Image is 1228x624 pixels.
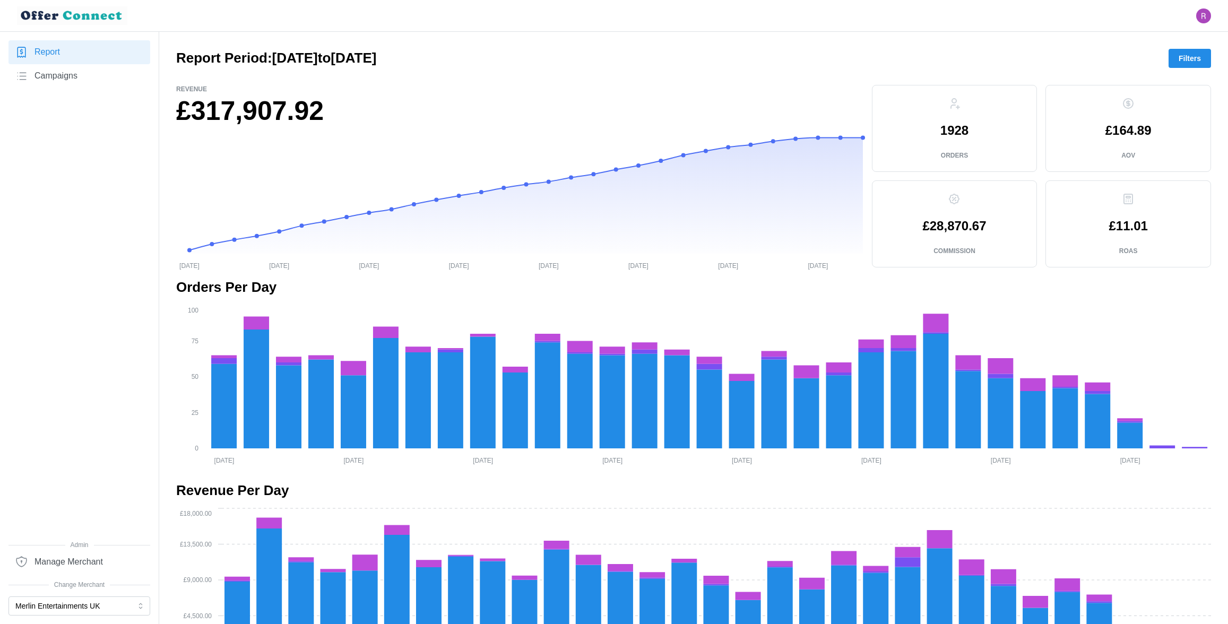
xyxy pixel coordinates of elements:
[192,409,199,417] tspan: 25
[1109,220,1147,232] p: £11.01
[1196,8,1211,23] button: Open user button
[8,64,150,88] a: Campaigns
[8,550,150,574] a: Manage Merchant
[188,306,198,314] tspan: 100
[176,49,376,67] h2: Report Period: [DATE] to [DATE]
[8,40,150,64] a: Report
[602,456,622,464] tspan: [DATE]
[718,262,738,269] tspan: [DATE]
[449,262,469,269] tspan: [DATE]
[359,262,379,269] tspan: [DATE]
[1105,124,1152,137] p: £164.89
[1121,151,1135,160] p: AOV
[184,576,212,584] tspan: £9,000.00
[8,580,150,590] span: Change Merchant
[34,70,77,83] span: Campaigns
[34,556,103,569] span: Manage Merchant
[1196,8,1211,23] img: Ryan Gribben
[269,262,289,269] tspan: [DATE]
[176,94,863,128] h1: £317,907.92
[808,262,828,269] tspan: [DATE]
[941,151,968,160] p: Orders
[8,596,150,616] button: Merlin Entertainments UK
[940,124,968,137] p: 1928
[343,456,364,464] tspan: [DATE]
[628,262,648,269] tspan: [DATE]
[214,456,235,464] tspan: [DATE]
[861,456,881,464] tspan: [DATE]
[732,456,752,464] tspan: [DATE]
[176,481,1211,500] h2: Revenue Per Day
[180,510,212,517] tspan: £18,000.00
[179,262,200,269] tspan: [DATE]
[34,46,60,59] span: Report
[192,373,199,380] tspan: 50
[8,540,150,550] span: Admin
[176,85,863,94] p: Revenue
[176,278,1211,297] h2: Orders Per Day
[1119,247,1138,256] p: ROAS
[180,541,212,548] tspan: £13,500.00
[922,220,986,232] p: £28,870.67
[933,247,975,256] p: Commission
[17,6,127,25] img: loyalBe Logo
[195,445,198,452] tspan: 0
[1179,49,1201,67] span: Filters
[991,456,1011,464] tspan: [DATE]
[1169,49,1211,68] button: Filters
[192,337,199,345] tspan: 75
[184,612,212,620] tspan: £4,500.00
[473,456,493,464] tspan: [DATE]
[1120,456,1140,464] tspan: [DATE]
[539,262,559,269] tspan: [DATE]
